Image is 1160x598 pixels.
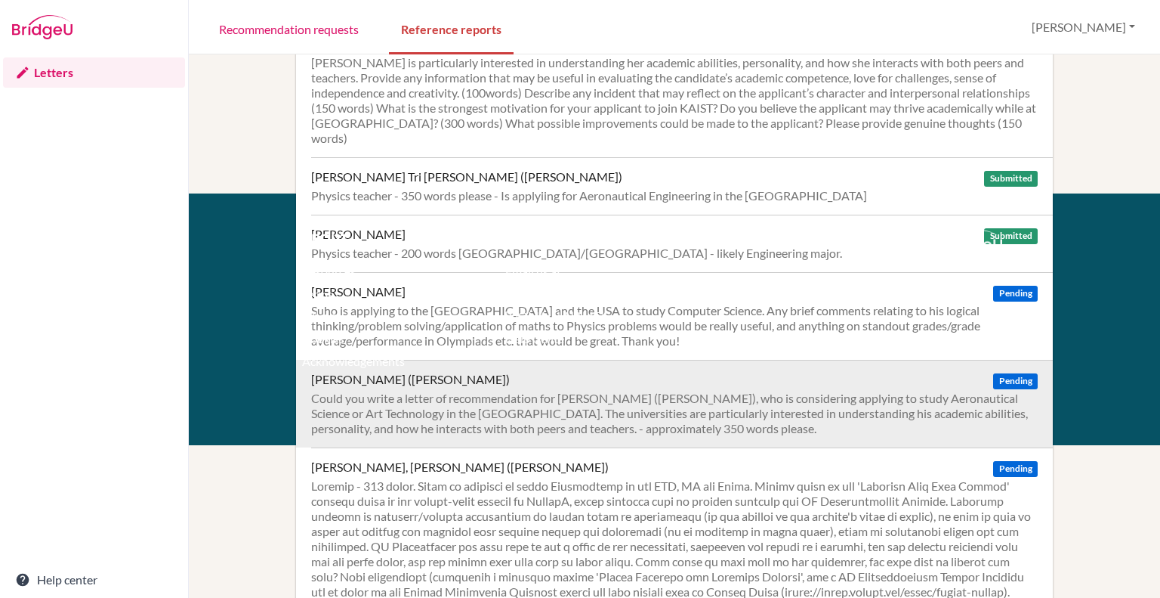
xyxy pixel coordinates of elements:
[302,264,356,278] a: Resources
[505,331,569,345] a: Help Center
[311,188,1038,203] div: Physics teacher - 350 words please - Is applyiing for Aeronautical Engineering in the [GEOGRAPHIC...
[302,287,333,301] a: Terms
[993,461,1037,477] span: Pending
[3,57,185,88] a: Letters
[302,331,344,345] a: Cookies
[984,171,1037,187] span: Submitted
[302,308,341,323] a: Privacy
[311,360,1053,448] a: [PERSON_NAME] ([PERSON_NAME]) Pending Could you write a letter of recommendation for [PERSON_NAME...
[1025,13,1142,42] button: [PERSON_NAME]
[311,25,1038,146] div: Could you write a letter of recommendation for [PERSON_NAME], who is applying to study Aerospace ...
[311,227,406,242] div: [PERSON_NAME]
[984,228,1037,244] span: Submitted
[389,2,514,54] a: Reference reports
[505,264,606,323] a: Email us at [EMAIL_ADDRESS][DOMAIN_NAME]
[302,230,471,248] div: About
[311,460,609,475] div: [PERSON_NAME], [PERSON_NAME] ([PERSON_NAME])
[311,391,1038,436] div: Could you write a letter of recommendation for [PERSON_NAME] ([PERSON_NAME]), who is considering ...
[3,565,185,595] a: Help center
[311,169,622,184] div: [PERSON_NAME] Tri [PERSON_NAME] ([PERSON_NAME])
[311,215,1053,272] a: [PERSON_NAME] Submitted Physics teacher - 200 words [GEOGRAPHIC_DATA]/[GEOGRAPHIC_DATA] - likely ...
[207,2,371,54] a: Recommendation requests
[942,230,1003,255] img: logo_white@2x-f4f0deed5e89b7ecb1c2cc34c3e3d731f90f0f143d5ea2071677605dd97b5244.png
[505,230,660,248] div: Support
[993,373,1037,389] span: Pending
[311,157,1053,215] a: [PERSON_NAME] Tri [PERSON_NAME] ([PERSON_NAME]) Submitted Physics teacher - 350 words please - Is...
[302,354,405,368] a: Acknowledgements
[993,286,1037,302] span: Pending
[12,15,72,39] img: Bridge-U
